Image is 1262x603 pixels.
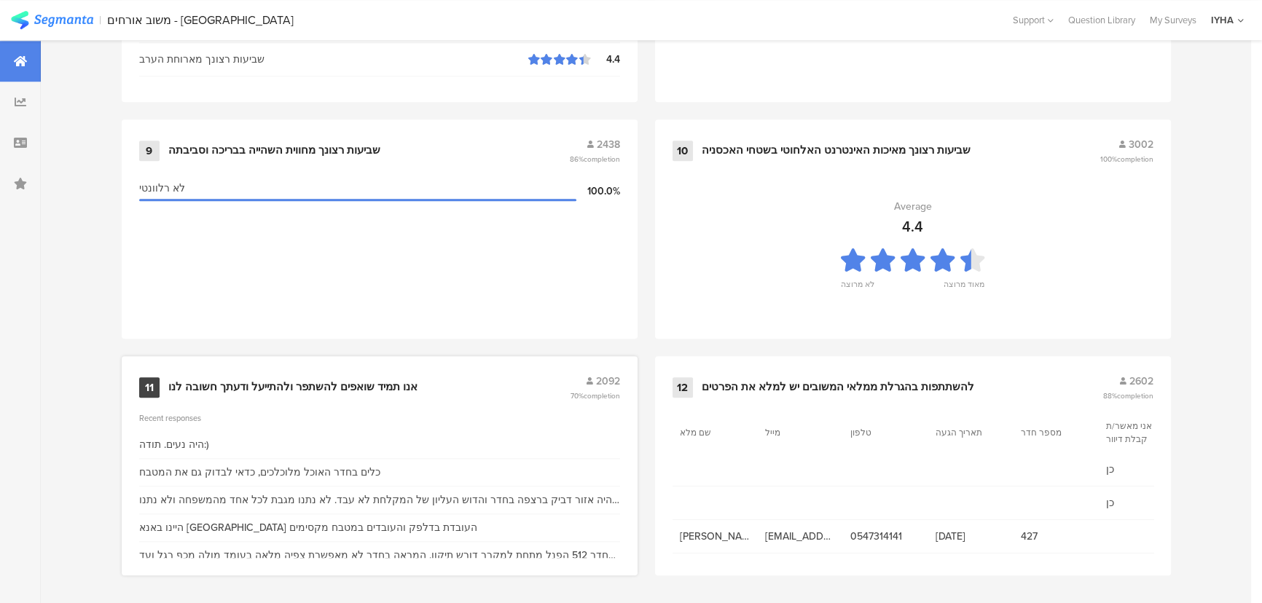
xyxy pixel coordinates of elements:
[139,548,620,563] div: בחדר 512 הפנל מתחת למקרר דורש תיקון. המראה בחדר לא מאפשרת צפיה מלאה בעומד מולה מכף רגל ועד ראש
[1117,390,1153,401] span: completion
[702,143,971,158] div: שביעות רצונך מאיכות האינטרנט האלחוטי בשטחי האכסניה
[765,426,831,439] section: מייל
[139,181,185,196] span: לא רלוונטי
[1106,495,1177,511] span: כן
[139,492,620,508] div: היה אזור דביק ברצפה בחדר והדוש העליון של המקלחת לא עבד. לא נתנו מגבת לכל אחד מהמשפחה ולא נתנו בקב...
[584,390,620,401] span: completion
[1100,154,1153,165] span: 100%
[1106,462,1177,477] span: כן
[139,520,477,535] div: היינו באנא [GEOGRAPHIC_DATA] העובדת בדלפק והעובדים במטבח מקסימים
[597,137,620,152] span: 2438
[1013,9,1054,31] div: Support
[702,380,974,395] div: להשתתפות בהגרלת ממלאי המשובים יש למלא את הפרטים
[139,412,620,424] div: Recent responses
[139,465,380,480] div: כלים בחדר האוכל מלוכלכים, כדאי לבדוק גם את המטבח
[139,52,528,67] div: שביעות רצונך מארוחת הערב
[894,199,932,214] div: Average
[1143,13,1204,27] a: My Surveys
[99,12,101,28] div: |
[139,141,160,161] div: 9
[107,13,294,27] div: משוב אורחים - [GEOGRAPHIC_DATA]
[139,437,209,452] div: היה נעים. תודה:)
[850,529,921,544] span: 0547314141
[944,278,984,299] div: מאוד מרוצה
[1021,426,1086,439] section: מספר חדר
[1061,13,1143,27] a: Question Library
[11,11,93,29] img: segmanta logo
[591,52,620,67] div: 4.4
[168,380,418,395] div: אנו תמיד שואפים להשתפר ולהתייעל ודעתך חשובה לנו
[584,154,620,165] span: completion
[1129,137,1153,152] span: 3002
[680,426,745,439] section: שם מלא
[139,377,160,398] div: 11
[936,426,1001,439] section: תאריך הגעה
[673,141,693,161] div: 10
[596,374,620,389] span: 2092
[576,184,620,199] div: 100.0%
[1103,390,1153,401] span: 88%
[850,426,916,439] section: טלפון
[1106,419,1172,446] section: אני מאשר/ת קבלת דיוור
[168,143,380,158] div: שביעות רצונך מחווית השהייה בבריכה וסביבתה
[765,529,836,544] span: [EMAIL_ADDRESS][DOMAIN_NAME]
[936,529,1006,544] span: [DATE]
[571,390,620,401] span: 70%
[902,216,923,237] div: 4.4
[680,529,750,544] span: [PERSON_NAME]
[1021,529,1091,544] span: 427
[841,278,874,299] div: לא מרוצה
[1211,13,1234,27] div: IYHA
[570,154,620,165] span: 86%
[1117,154,1153,165] span: completion
[673,377,693,398] div: 12
[1129,374,1153,389] span: 2602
